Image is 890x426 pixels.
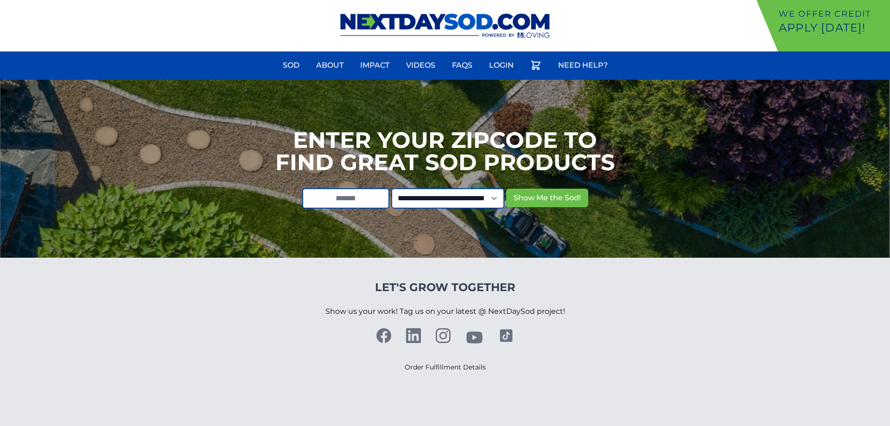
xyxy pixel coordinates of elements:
a: Impact [355,54,395,76]
a: Order Fulfillment Details [405,363,486,371]
p: Apply [DATE]! [779,20,886,35]
a: FAQs [446,54,478,76]
a: Need Help? [553,54,613,76]
p: Show us your work! Tag us on your latest @ NextDaySod project! [325,295,565,328]
button: Show Me the Sod! [506,189,588,207]
a: Sod [277,54,305,76]
h1: Enter your Zipcode to Find Great Sod Products [275,129,615,173]
h4: Let's Grow Together [325,280,565,295]
a: About [311,54,349,76]
a: Videos [400,54,441,76]
a: Login [483,54,519,76]
p: We offer Credit [779,7,886,20]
